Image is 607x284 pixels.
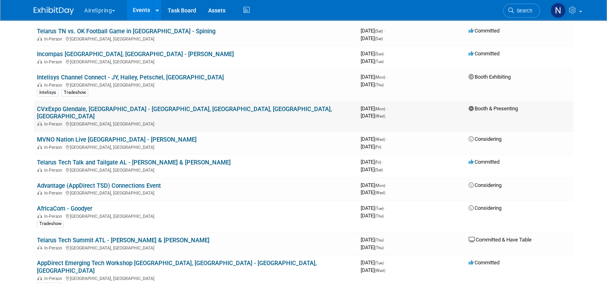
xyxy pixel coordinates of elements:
span: Booth Exhibiting [469,74,511,80]
span: [DATE] [361,74,388,80]
span: - [385,237,386,243]
span: [DATE] [361,144,381,150]
span: - [386,105,388,112]
span: Considering [469,182,501,188]
span: [DATE] [361,237,386,243]
span: (Fri) [375,160,381,164]
span: In-Person [44,168,65,173]
img: Natalie Pyron [550,3,566,18]
img: In-Person Event [37,37,42,41]
span: Considering [469,205,501,211]
a: AppDirect Emerging Tech Workshop [GEOGRAPHIC_DATA], [GEOGRAPHIC_DATA] - [GEOGRAPHIC_DATA], [GEOGR... [37,260,317,274]
span: (Sun) [375,52,384,56]
span: Committed [469,51,499,57]
div: [GEOGRAPHIC_DATA], [GEOGRAPHIC_DATA] [37,166,354,173]
a: Search [503,4,540,18]
a: Incompas [GEOGRAPHIC_DATA], [GEOGRAPHIC_DATA] - [PERSON_NAME] [37,51,234,58]
span: [DATE] [361,189,385,195]
span: [DATE] [361,267,385,273]
div: Intelisys [37,89,59,96]
span: - [385,260,386,266]
span: [DATE] [361,28,385,34]
img: In-Person Event [37,168,42,172]
span: (Wed) [375,191,385,195]
span: (Tue) [375,206,384,211]
a: Telarus Tech Talk and Tailgate AL - [PERSON_NAME] & [PERSON_NAME] [37,159,231,166]
span: [DATE] [361,81,384,87]
span: In-Person [44,191,65,196]
div: Tradeshow [61,89,88,96]
span: Committed [469,260,499,266]
span: Committed & Have Table [469,237,532,243]
span: (Mon) [375,183,385,188]
div: [GEOGRAPHIC_DATA], [GEOGRAPHIC_DATA] [37,189,354,196]
div: [GEOGRAPHIC_DATA], [GEOGRAPHIC_DATA] [37,58,354,65]
span: (Mon) [375,75,385,79]
img: In-Person Event [37,191,42,195]
div: [GEOGRAPHIC_DATA], [GEOGRAPHIC_DATA] [37,81,354,88]
span: In-Person [44,214,65,219]
span: [DATE] [361,182,388,188]
span: [DATE] [361,58,384,64]
span: [DATE] [361,244,384,250]
span: (Fri) [375,145,381,149]
span: [DATE] [361,51,386,57]
span: (Sat) [375,29,383,33]
img: In-Person Event [37,214,42,218]
img: In-Person Event [37,122,42,126]
div: [GEOGRAPHIC_DATA], [GEOGRAPHIC_DATA] [37,120,354,127]
span: (Sat) [375,168,383,172]
span: [DATE] [361,166,383,172]
span: (Tue) [375,59,384,64]
span: - [386,136,388,142]
span: Booth & Presenting [469,105,518,112]
span: (Thu) [375,245,384,250]
span: - [386,182,388,188]
span: Committed [469,159,499,165]
span: (Wed) [375,137,385,142]
span: Considering [469,136,501,142]
div: [GEOGRAPHIC_DATA], [GEOGRAPHIC_DATA] [37,35,354,42]
span: - [384,28,385,34]
div: [GEOGRAPHIC_DATA], [GEOGRAPHIC_DATA] [37,213,354,219]
div: [GEOGRAPHIC_DATA], [GEOGRAPHIC_DATA] [37,275,354,281]
a: Telarus Tech Summit ATL - [PERSON_NAME] & [PERSON_NAME] [37,237,209,244]
a: Intelisys Channel Connect - JY, Hailey, Petschel, [GEOGRAPHIC_DATA] [37,74,224,81]
span: - [382,159,384,165]
span: - [385,205,386,211]
a: CVxExpo Glendale, [GEOGRAPHIC_DATA] - [GEOGRAPHIC_DATA], [GEOGRAPHIC_DATA], [GEOGRAPHIC_DATA], [G... [37,105,332,120]
span: [DATE] [361,205,386,211]
span: (Wed) [375,114,385,118]
span: [DATE] [361,136,388,142]
span: In-Person [44,276,65,281]
img: In-Person Event [37,83,42,87]
span: In-Person [44,83,65,88]
span: In-Person [44,37,65,42]
span: In-Person [44,245,65,251]
img: ExhibitDay [34,7,74,15]
a: AfricaCom - Goodyer [37,205,92,212]
span: In-Person [44,59,65,65]
span: Committed [469,28,499,34]
div: Tradeshow [37,220,64,227]
span: - [385,51,386,57]
span: [DATE] [361,35,383,41]
span: (Sat) [375,37,383,41]
span: - [386,74,388,80]
span: In-Person [44,122,65,127]
span: (Thu) [375,83,384,87]
span: (Tue) [375,261,384,265]
span: [DATE] [361,105,388,112]
span: (Thu) [375,238,384,242]
span: Search [514,8,532,14]
span: [DATE] [361,113,385,119]
span: (Wed) [375,268,385,273]
img: In-Person Event [37,245,42,250]
span: [DATE] [361,260,386,266]
div: [GEOGRAPHIC_DATA], [GEOGRAPHIC_DATA] [37,244,354,251]
img: In-Person Event [37,145,42,149]
a: Telarus TN vs. OK Football Game in [GEOGRAPHIC_DATA] - Spining [37,28,215,35]
a: Advantage (AppDirect TSD) Connections Event [37,182,161,189]
a: MVNO Nation Live [GEOGRAPHIC_DATA] - [PERSON_NAME] [37,136,197,143]
img: In-Person Event [37,276,42,280]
